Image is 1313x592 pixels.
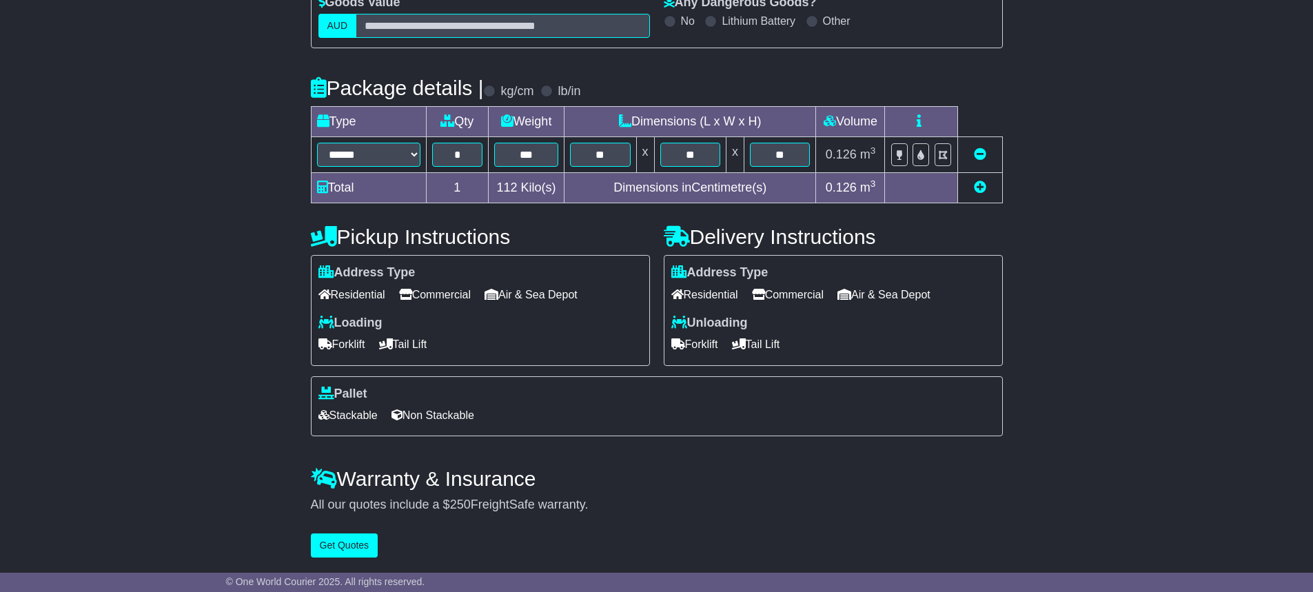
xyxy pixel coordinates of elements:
span: 250 [450,498,471,511]
span: © One World Courier 2025. All rights reserved. [226,576,425,587]
td: Qty [426,107,489,137]
button: Get Quotes [311,533,378,558]
sup: 3 [871,145,876,156]
label: Address Type [318,265,416,280]
h4: Warranty & Insurance [311,467,1003,490]
span: 0.126 [826,181,857,194]
td: 1 [426,173,489,203]
label: kg/cm [500,84,533,99]
label: Unloading [671,316,748,331]
span: Non Stackable [391,405,474,426]
span: m [860,181,876,194]
td: Dimensions in Centimetre(s) [564,173,816,203]
span: Residential [318,284,385,305]
sup: 3 [871,178,876,189]
span: Commercial [399,284,471,305]
span: Residential [671,284,738,305]
h4: Package details | [311,76,484,99]
label: Loading [318,316,383,331]
td: Kilo(s) [489,173,564,203]
span: Stackable [318,405,378,426]
h4: Pickup Instructions [311,225,650,248]
h4: Delivery Instructions [664,225,1003,248]
span: Air & Sea Depot [485,284,578,305]
span: Tail Lift [732,334,780,355]
td: Total [311,173,426,203]
label: Address Type [671,265,769,280]
td: x [636,137,654,173]
label: Other [823,14,851,28]
span: 112 [497,181,518,194]
label: AUD [318,14,357,38]
label: Lithium Battery [722,14,795,28]
td: Weight [489,107,564,137]
span: m [860,147,876,161]
td: Dimensions (L x W x H) [564,107,816,137]
label: lb/in [558,84,580,99]
span: Tail Lift [379,334,427,355]
span: Forklift [318,334,365,355]
td: Volume [816,107,885,137]
td: x [726,137,744,173]
span: Forklift [671,334,718,355]
div: All our quotes include a $ FreightSafe warranty. [311,498,1003,513]
span: Air & Sea Depot [837,284,930,305]
label: Pallet [318,387,367,402]
a: Add new item [974,181,986,194]
span: Commercial [752,284,824,305]
span: 0.126 [826,147,857,161]
label: No [681,14,695,28]
a: Remove this item [974,147,986,161]
td: Type [311,107,426,137]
